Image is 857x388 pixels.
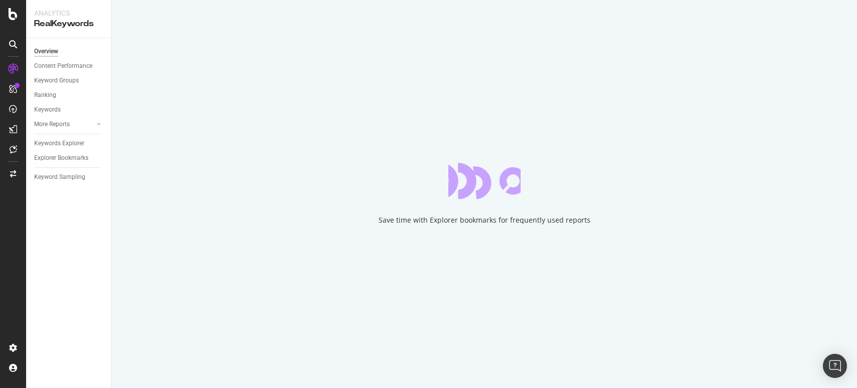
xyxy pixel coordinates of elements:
div: Ranking [34,90,56,101]
a: Explorer Bookmarks [34,153,104,163]
a: Keyword Sampling [34,172,104,182]
a: Keywords [34,105,104,115]
div: Keywords Explorer [34,138,84,149]
div: More Reports [34,119,70,130]
a: Content Performance [34,61,104,71]
div: Keyword Groups [34,75,79,86]
div: Overview [34,46,58,57]
a: Ranking [34,90,104,101]
div: Keyword Sampling [34,172,85,182]
div: Content Performance [34,61,92,71]
div: Save time with Explorer bookmarks for frequently used reports [379,215,590,225]
a: Keyword Groups [34,75,104,86]
a: Keywords Explorer [34,138,104,149]
div: Keywords [34,105,61,115]
div: Open Intercom Messenger [823,354,847,378]
div: animation [448,163,521,199]
div: RealKeywords [34,18,103,30]
a: Overview [34,46,104,57]
div: Explorer Bookmarks [34,153,88,163]
a: More Reports [34,119,94,130]
div: Analytics [34,8,103,18]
